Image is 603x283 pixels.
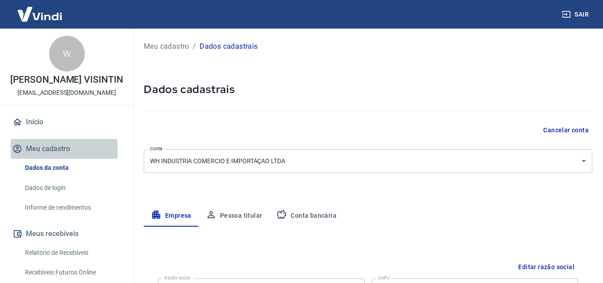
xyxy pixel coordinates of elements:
p: Dados cadastrais [200,41,258,52]
a: Relatório de Recebíveis [21,244,123,262]
button: Cancelar conta [540,122,592,139]
p: [EMAIL_ADDRESS][DOMAIN_NAME] [17,88,116,97]
button: Pessoa titular [199,205,270,227]
label: Conta [150,145,162,152]
button: Empresa [144,205,199,227]
a: Meu cadastro [144,41,189,52]
a: Dados da conta [21,159,123,177]
h5: Dados cadastrais [144,82,592,97]
div: WH INDUSTRIA COMERCIO E IMPORTAÇAO LTDA [144,149,592,173]
img: Vindi [11,0,69,28]
a: Informe de rendimentos [21,199,123,217]
p: / [193,41,196,52]
a: Início [11,112,123,132]
a: Dados de login [21,179,123,197]
button: Sair [560,6,592,23]
label: Razão social [164,275,191,281]
button: Meus recebíveis [11,224,123,244]
div: W [49,36,85,72]
a: Recebíveis Futuros Online [21,263,123,282]
p: [PERSON_NAME] VISINTIN [10,75,123,84]
button: Conta bancária [269,205,344,227]
label: CNPJ [378,275,390,281]
button: Meu cadastro [11,139,123,159]
button: Editar razão social [515,259,578,275]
